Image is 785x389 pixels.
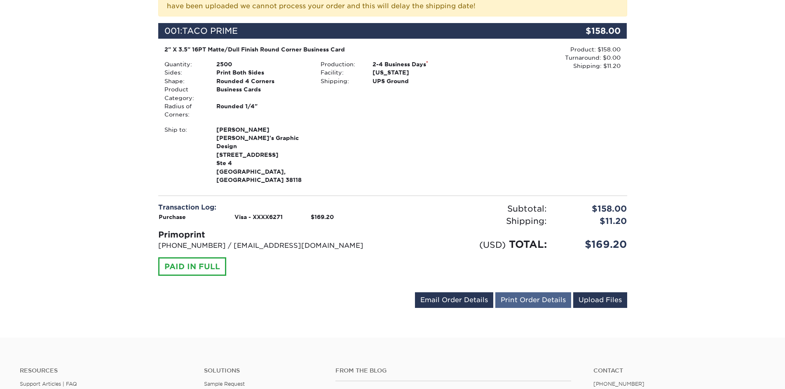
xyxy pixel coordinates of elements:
strong: Visa - XXXX6271 [234,214,283,220]
p: [PHONE_NUMBER] / [EMAIL_ADDRESS][DOMAIN_NAME] [158,241,387,251]
div: Business Cards [210,85,314,102]
span: TOTAL: [509,238,547,250]
div: Production: [314,60,366,68]
a: Contact [593,367,765,374]
div: Shape: [158,77,210,85]
span: Ste 4 [216,159,308,167]
a: Print Order Details [495,292,571,308]
a: Support Articles | FAQ [20,381,77,387]
div: PAID IN FULL [158,257,226,276]
div: Ship to: [158,126,210,184]
div: 2-4 Business Days [366,60,471,68]
strong: Purchase [159,214,186,220]
a: Sample Request [204,381,245,387]
span: [PERSON_NAME]'s Graphic Design [216,134,308,151]
div: 2500 [210,60,314,68]
div: Shipping: [314,77,366,85]
a: [PHONE_NUMBER] [593,381,644,387]
a: Upload Files [573,292,627,308]
span: [STREET_ADDRESS] [216,151,308,159]
div: $169.20 [553,237,633,252]
div: $158.00 [549,23,627,39]
a: Email Order Details [415,292,493,308]
div: Subtotal: [393,203,553,215]
div: Primoprint [158,228,387,241]
div: $158.00 [553,203,633,215]
div: Radius of Corners: [158,102,210,119]
div: 001: [158,23,549,39]
div: Rounded 4 Corners [210,77,314,85]
h4: Solutions [204,367,323,374]
span: TACO PRIME [182,26,238,36]
small: (USD) [479,240,506,250]
div: Product Category: [158,85,210,102]
span: [PERSON_NAME] [216,126,308,134]
strong: [GEOGRAPHIC_DATA], [GEOGRAPHIC_DATA] 38118 [216,126,308,183]
div: Quantity: [158,60,210,68]
div: UPS Ground [366,77,471,85]
div: Rounded 1/4" [210,102,314,119]
h4: Resources [20,367,192,374]
div: Product: $158.00 Turnaround: $0.00 Shipping: $11.20 [471,45,621,70]
strong: $169.20 [311,214,334,220]
div: Print Both Sides [210,68,314,77]
div: Facility: [314,68,366,77]
div: Transaction Log: [158,203,387,212]
div: $11.20 [553,215,633,227]
div: Sides: [158,68,210,77]
div: [US_STATE] [366,68,471,77]
div: Shipping: [393,215,553,227]
div: 2" X 3.5" 16PT Matte/Dull Finish Round Corner Business Card [164,45,465,54]
h4: From the Blog [335,367,571,374]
